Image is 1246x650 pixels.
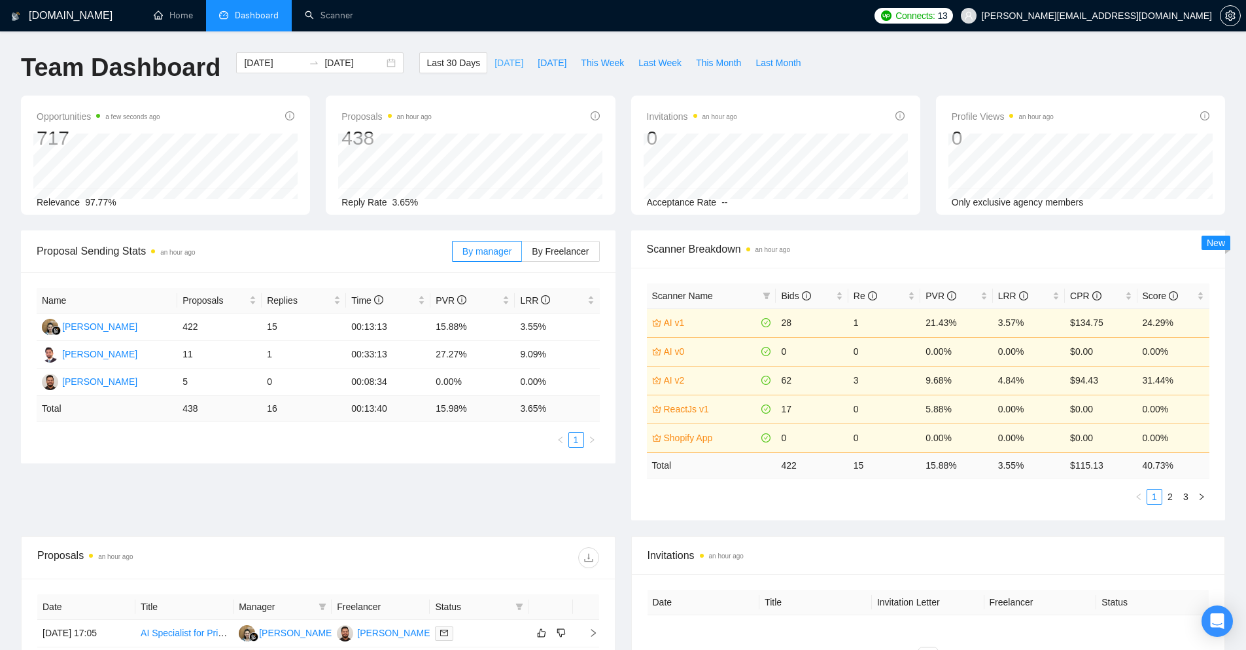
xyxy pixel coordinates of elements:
td: 00:13:13 [346,314,430,341]
span: Profile Views [952,109,1054,124]
span: PVR [926,291,956,301]
span: filter [760,286,773,306]
th: Proposals [177,288,262,314]
span: Invitations [648,547,1209,564]
span: Manager [239,600,313,614]
li: Next Page [1194,489,1209,505]
div: 438 [341,126,432,151]
a: AI v2 [664,373,759,388]
span: By manager [462,246,511,257]
td: 0 [848,395,920,424]
span: filter [513,597,526,617]
span: Relevance [37,197,80,208]
button: Last Month [748,52,808,73]
div: Proposals [37,547,318,568]
td: 1 [262,341,346,369]
span: like [537,628,546,638]
td: [DATE] 17:05 [37,620,135,647]
span: mail [440,629,448,637]
span: Connects: [895,9,935,23]
img: logo [11,6,20,27]
span: right [588,436,596,444]
td: 21.43% [920,308,992,337]
span: to [309,58,319,68]
img: ES [42,319,58,335]
span: download [579,552,598,563]
time: an hour ago [702,113,737,120]
span: crown [652,405,661,414]
td: 0 [776,337,848,366]
div: 0 [952,126,1054,151]
span: crown [652,376,661,385]
span: crown [652,318,661,327]
img: AA [337,625,353,641]
span: filter [316,597,329,617]
td: 1 [848,308,920,337]
button: dislike [553,625,569,641]
button: right [1194,489,1209,505]
li: 1 [568,432,584,448]
img: AA [42,374,58,390]
td: 40.73 % [1137,452,1209,478]
td: 11 [177,341,262,369]
span: check-circle [761,405,770,414]
td: 9.09% [515,341,599,369]
a: AA[PERSON_NAME] [337,627,432,638]
time: an hour ago [709,552,744,560]
a: 1 [1147,490,1162,504]
td: 438 [177,396,262,422]
td: 0.00% [1137,337,1209,366]
td: 4.84% [993,366,1065,395]
span: info-circle [285,111,294,120]
button: [DATE] [487,52,530,73]
a: setting [1220,10,1241,21]
img: upwork-logo.png [881,10,891,21]
input: Start date [244,56,303,70]
li: Previous Page [553,432,568,448]
span: Scanner Name [652,291,713,301]
td: 0 [848,424,920,452]
a: ES[PERSON_NAME] [42,321,137,331]
button: left [1131,489,1147,505]
span: Re [854,291,877,301]
td: 62 [776,366,848,395]
span: Acceptance Rate [647,197,717,208]
a: Shopify App [664,431,759,445]
th: Replies [262,288,346,314]
span: user [964,11,973,20]
td: 28 [776,308,848,337]
span: swap-right [309,58,319,68]
span: left [557,436,564,444]
a: 3 [1179,490,1193,504]
div: 717 [37,126,160,151]
span: -- [721,197,727,208]
span: Score [1143,291,1178,301]
span: By Freelancer [532,246,589,257]
li: 3 [1178,489,1194,505]
span: left [1135,493,1143,501]
td: 0.00% [430,369,515,396]
button: Last 30 Days [419,52,487,73]
td: 3.55% [515,314,599,341]
td: 0.00% [1137,424,1209,452]
span: Proposals [341,109,432,124]
div: [PERSON_NAME] [62,374,137,389]
button: like [534,625,549,641]
a: ES[PERSON_NAME] [239,627,334,638]
span: Invitations [647,109,737,124]
a: homeHome [154,10,193,21]
button: setting [1220,5,1241,26]
td: $94.43 [1065,366,1137,395]
a: 1 [569,433,583,447]
span: Last Week [638,56,682,70]
td: 3 [848,366,920,395]
time: an hour ago [160,249,195,256]
td: 00:13:40 [346,396,430,422]
span: Dashboard [235,10,279,21]
div: [PERSON_NAME] [62,347,137,361]
td: 3.55 % [993,452,1065,478]
button: left [553,432,568,448]
div: [PERSON_NAME] [259,626,334,640]
th: Date [37,594,135,620]
span: dislike [557,628,566,638]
